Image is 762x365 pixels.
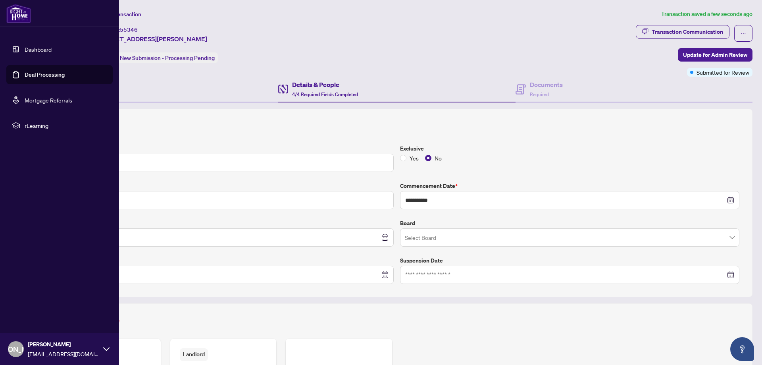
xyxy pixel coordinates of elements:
article: Transaction saved a few seconds ago [661,10,752,19]
button: Open asap [730,337,754,361]
span: [STREET_ADDRESS][PERSON_NAME] [98,34,207,44]
label: Suspension Date [400,256,739,265]
span: No [431,154,445,162]
label: Board [400,219,739,228]
span: Yes [406,154,422,162]
span: Required [530,91,549,97]
label: Exclusive [400,144,739,153]
span: rLearning [25,121,107,130]
span: [EMAIL_ADDRESS][DOMAIN_NAME] [28,350,99,358]
h2: Trade Details [54,122,739,135]
img: logo [6,4,31,23]
label: Unit/Lot Number [54,182,394,190]
span: New Submission - Processing Pending [120,54,215,62]
span: View Transaction [99,11,141,18]
span: Landlord [180,348,208,361]
span: 4/4 Required Fields Completed [292,91,358,97]
button: Transaction Communication [636,25,729,39]
span: ellipsis [741,31,746,36]
div: Status: [98,52,218,63]
a: Mortgage Referrals [25,97,72,104]
label: Commencement Date [400,182,739,190]
label: Cancellation Date [54,256,394,265]
span: Submitted for Review [697,68,749,77]
h4: Documents [530,80,563,89]
span: [PERSON_NAME] [28,340,99,349]
span: 55346 [120,26,138,33]
label: Listing Price [54,144,394,153]
button: Update for Admin Review [678,48,752,62]
a: Dashboard [25,46,52,53]
div: Transaction Communication [652,25,723,38]
label: Expiry Date [54,219,394,228]
span: Update for Admin Review [683,48,747,61]
a: Deal Processing [25,71,65,78]
h4: Details & People [292,80,358,89]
